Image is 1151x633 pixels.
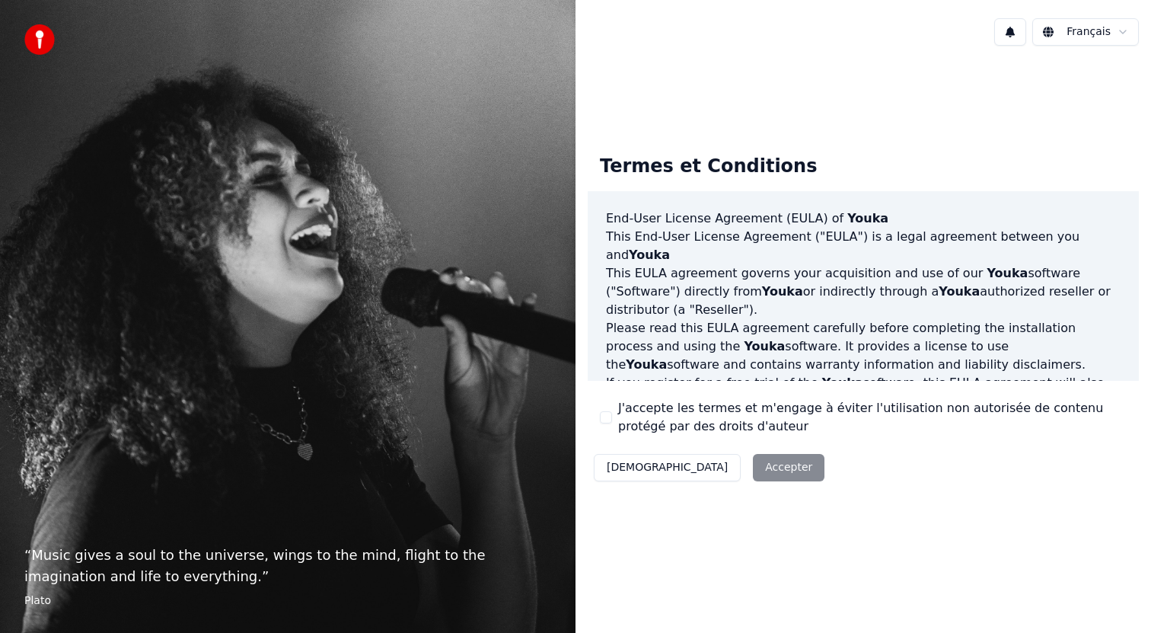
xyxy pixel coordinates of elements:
p: This End-User License Agreement ("EULA") is a legal agreement between you and [606,228,1121,264]
span: Youka [744,339,785,353]
p: “ Music gives a soul to the universe, wings to the mind, flight to the imagination and life to ev... [24,545,551,587]
span: Youka [822,376,863,390]
span: Youka [987,266,1028,280]
label: J'accepte les termes et m'engage à éviter l'utilisation non autorisée de contenu protégé par des ... [618,399,1127,436]
footer: Plato [24,593,551,609]
p: This EULA agreement governs your acquisition and use of our software ("Software") directly from o... [606,264,1121,319]
button: [DEMOGRAPHIC_DATA] [594,454,741,481]
h3: End-User License Agreement (EULA) of [606,209,1121,228]
p: Please read this EULA agreement carefully before completing the installation process and using th... [606,319,1121,374]
span: Youka [629,248,670,262]
span: Youka [939,284,980,299]
p: If you register for a free trial of the software, this EULA agreement will also govern that trial... [606,374,1121,447]
span: Youka [847,211,888,225]
div: Termes et Conditions [588,142,829,191]
span: Youka [626,357,667,372]
img: youka [24,24,55,55]
span: Youka [762,284,803,299]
